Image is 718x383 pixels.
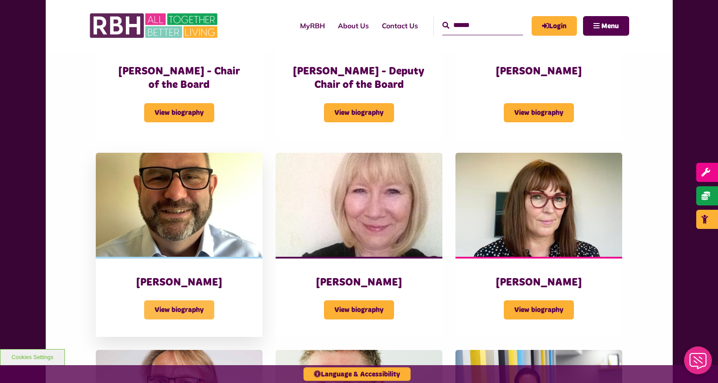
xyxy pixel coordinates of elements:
[455,153,622,257] img: Madeleine Nelson
[473,65,605,78] h3: [PERSON_NAME]
[96,153,263,337] a: [PERSON_NAME] View biography
[473,276,605,289] h3: [PERSON_NAME]
[455,153,622,337] a: [PERSON_NAME] View biography
[583,16,629,36] button: Navigation
[375,14,425,37] a: Contact Us
[442,16,523,35] input: Search
[293,14,331,37] a: MyRBH
[276,153,442,337] a: [PERSON_NAME] View biography
[601,23,619,30] span: Menu
[96,153,263,257] img: Gary Graham
[331,14,375,37] a: About Us
[89,9,220,43] img: RBH
[303,367,411,381] button: Language & Accessibility
[504,103,574,122] span: View biography
[324,300,394,319] span: View biography
[504,300,574,319] span: View biography
[144,300,214,319] span: View biography
[276,153,442,257] img: Linda
[293,65,425,92] h3: [PERSON_NAME] - Deputy Chair of the Board
[293,276,425,289] h3: [PERSON_NAME]
[679,344,718,383] iframe: Netcall Web Assistant for live chat
[144,103,214,122] span: View biography
[113,276,245,289] h3: [PERSON_NAME]
[324,103,394,122] span: View biography
[532,16,577,36] a: MyRBH
[113,65,245,92] h3: [PERSON_NAME] - Chair of the Board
